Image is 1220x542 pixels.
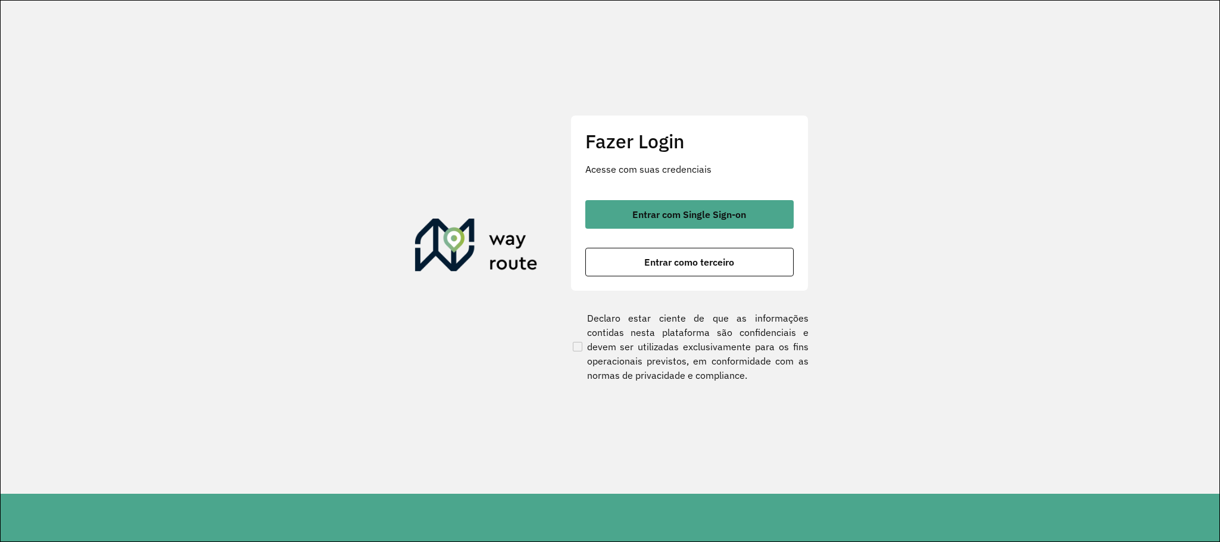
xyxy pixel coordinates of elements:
button: button [585,200,794,229]
p: Acesse com suas credenciais [585,162,794,176]
span: Entrar como terceiro [644,257,734,267]
button: button [585,248,794,276]
h2: Fazer Login [585,130,794,152]
span: Entrar com Single Sign-on [632,210,746,219]
img: Roteirizador AmbevTech [415,219,538,276]
label: Declaro estar ciente de que as informações contidas nesta plataforma são confidenciais e devem se... [570,311,809,382]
